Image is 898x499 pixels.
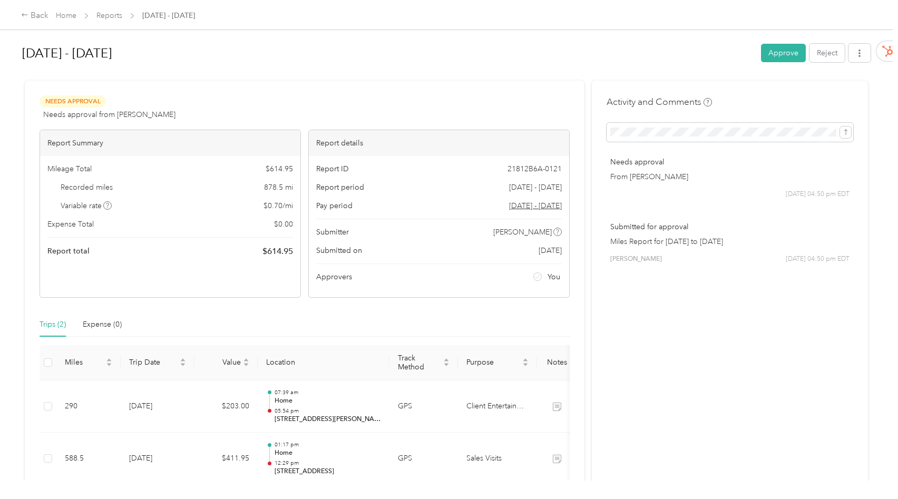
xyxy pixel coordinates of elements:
[548,271,560,282] span: You
[40,319,66,330] div: Trips (2)
[274,219,293,230] span: $ 0.00
[539,245,562,256] span: [DATE]
[142,10,195,21] span: [DATE] - [DATE]
[607,95,712,109] h4: Activity and Comments
[458,345,537,380] th: Purpose
[96,11,122,20] a: Reports
[610,221,850,232] p: Submitted for approval
[258,345,389,380] th: Location
[443,357,450,363] span: caret-up
[316,182,364,193] span: Report period
[316,227,349,238] span: Submitter
[522,357,529,363] span: caret-up
[809,44,845,62] button: Reject
[389,380,458,433] td: GPS
[106,361,112,368] span: caret-down
[56,433,121,485] td: 588.5
[263,200,293,211] span: $ 0.70 / mi
[316,200,353,211] span: Pay period
[275,407,381,415] p: 05:54 pm
[509,182,562,193] span: [DATE] - [DATE]
[61,182,113,193] span: Recorded miles
[466,358,520,367] span: Purpose
[509,200,562,211] span: Go to pay period
[522,361,529,368] span: caret-down
[316,271,352,282] span: Approvers
[56,380,121,433] td: 290
[65,358,104,367] span: Miles
[40,95,106,107] span: Needs Approval
[121,345,194,380] th: Trip Date
[194,345,258,380] th: Value
[610,255,662,264] span: [PERSON_NAME]
[194,380,258,433] td: $203.00
[180,361,186,368] span: caret-down
[316,245,362,256] span: Submitted on
[56,345,121,380] th: Miles
[275,467,381,476] p: [STREET_ADDRESS]
[507,163,562,174] span: 21812B6A-0121
[458,433,537,485] td: Sales Visits
[47,163,92,174] span: Mileage Total
[316,163,349,174] span: Report ID
[264,182,293,193] span: 878.5 mi
[275,415,381,424] p: [STREET_ADDRESS][PERSON_NAME]
[47,219,94,230] span: Expense Total
[537,345,577,380] th: Notes
[839,440,898,499] iframe: Everlance-gr Chat Button Frame
[275,448,381,458] p: Home
[309,130,569,156] div: Report details
[21,9,48,22] div: Back
[443,361,450,368] span: caret-down
[121,433,194,485] td: [DATE]
[61,200,112,211] span: Variable rate
[40,130,300,156] div: Report Summary
[262,245,293,258] span: $ 614.95
[243,357,249,363] span: caret-up
[266,163,293,174] span: $ 614.95
[275,389,381,396] p: 07:39 am
[275,459,381,467] p: 12:29 pm
[389,345,458,380] th: Track Method
[56,11,76,20] a: Home
[610,171,850,182] p: From [PERSON_NAME]
[106,357,112,363] span: caret-up
[243,361,249,368] span: caret-down
[43,109,175,120] span: Needs approval from [PERSON_NAME]
[458,380,537,433] td: Client Entertainment
[610,236,850,247] p: Miles Report for [DATE] to [DATE]
[275,441,381,448] p: 01:17 pm
[194,433,258,485] td: $411.95
[121,380,194,433] td: [DATE]
[389,433,458,485] td: GPS
[398,354,441,371] span: Track Method
[275,396,381,406] p: Home
[786,255,850,264] span: [DATE] 04:50 pm EDT
[22,41,754,66] h1: Sep 16 - 30, 2025
[83,319,122,330] div: Expense (0)
[610,156,850,168] p: Needs approval
[203,358,241,367] span: Value
[180,357,186,363] span: caret-up
[129,358,178,367] span: Trip Date
[786,190,850,199] span: [DATE] 04:50 pm EDT
[761,44,806,62] button: Approve
[47,246,90,257] span: Report total
[493,227,552,238] span: [PERSON_NAME]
